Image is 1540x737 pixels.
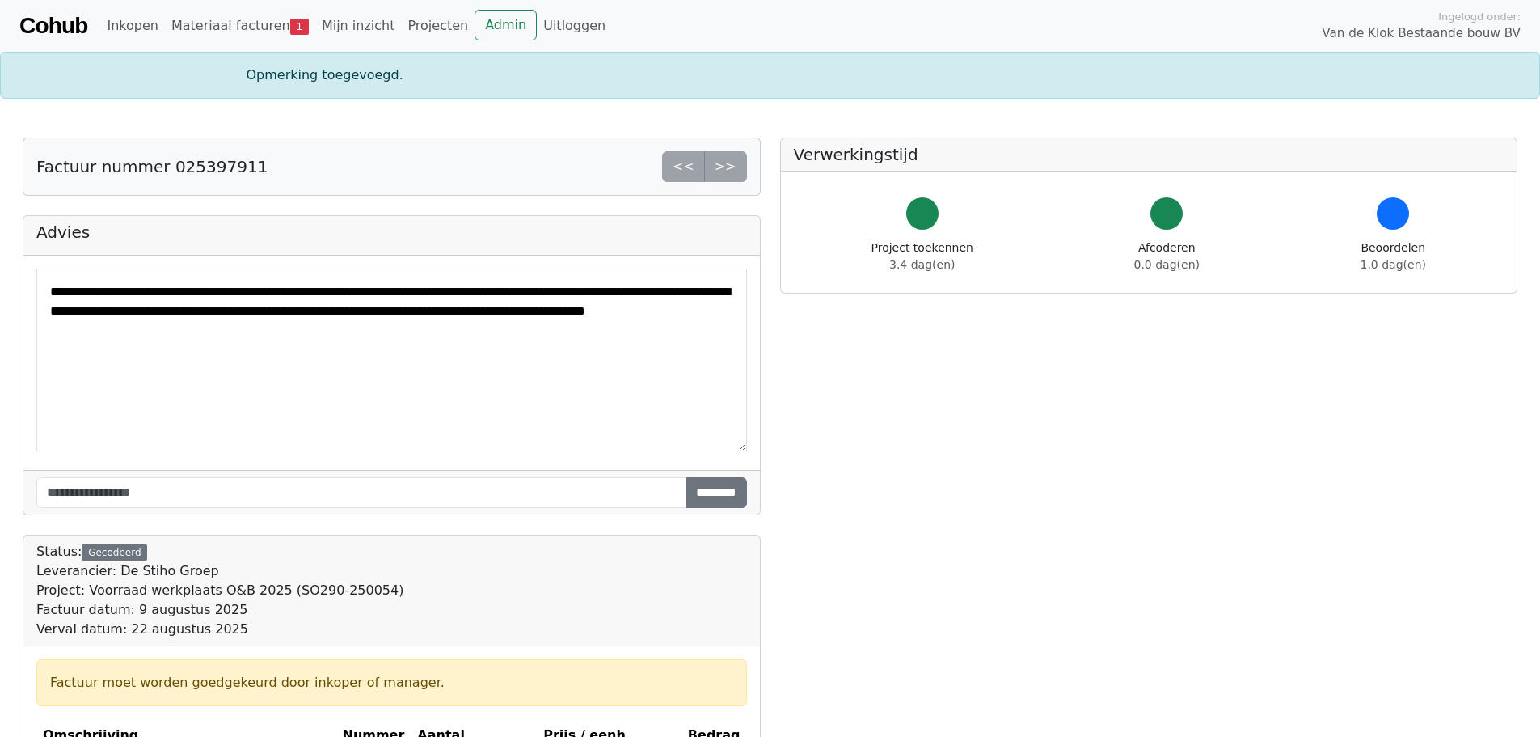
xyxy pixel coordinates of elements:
[237,66,1304,85] div: Opmerking toegevoegd.
[50,673,733,693] div: Factuur moet worden goedgekeurd door inkoper of manager.
[1134,258,1200,271] span: 0.0 dag(en)
[1361,239,1426,273] div: Beoordelen
[36,600,403,620] div: Factuur datum: 9 augustus 2025
[290,19,309,35] span: 1
[1438,9,1521,24] span: Ingelogd onder:
[1134,239,1200,273] div: Afcoderen
[165,10,315,42] a: Materiaal facturen1
[36,620,403,639] div: Verval datum: 22 augustus 2025
[871,239,973,273] div: Project toekennen
[36,222,747,242] h5: Advies
[889,258,955,271] span: 3.4 dag(en)
[36,157,268,176] h5: Factuur nummer 025397911
[401,10,475,42] a: Projecten
[100,10,164,42] a: Inkopen
[36,581,403,600] div: Project: Voorraad werkplaats O&B 2025 (SO290-250054)
[1322,24,1521,43] span: Van de Klok Bestaande bouw BV
[1361,258,1426,271] span: 1.0 dag(en)
[82,544,147,561] div: Gecodeerd
[36,542,403,639] div: Status:
[315,10,402,42] a: Mijn inzicht
[475,10,537,40] a: Admin
[36,561,403,581] div: Leverancier: De Stiho Groep
[537,10,612,42] a: Uitloggen
[19,6,87,45] a: Cohub
[794,145,1504,164] h5: Verwerkingstijd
